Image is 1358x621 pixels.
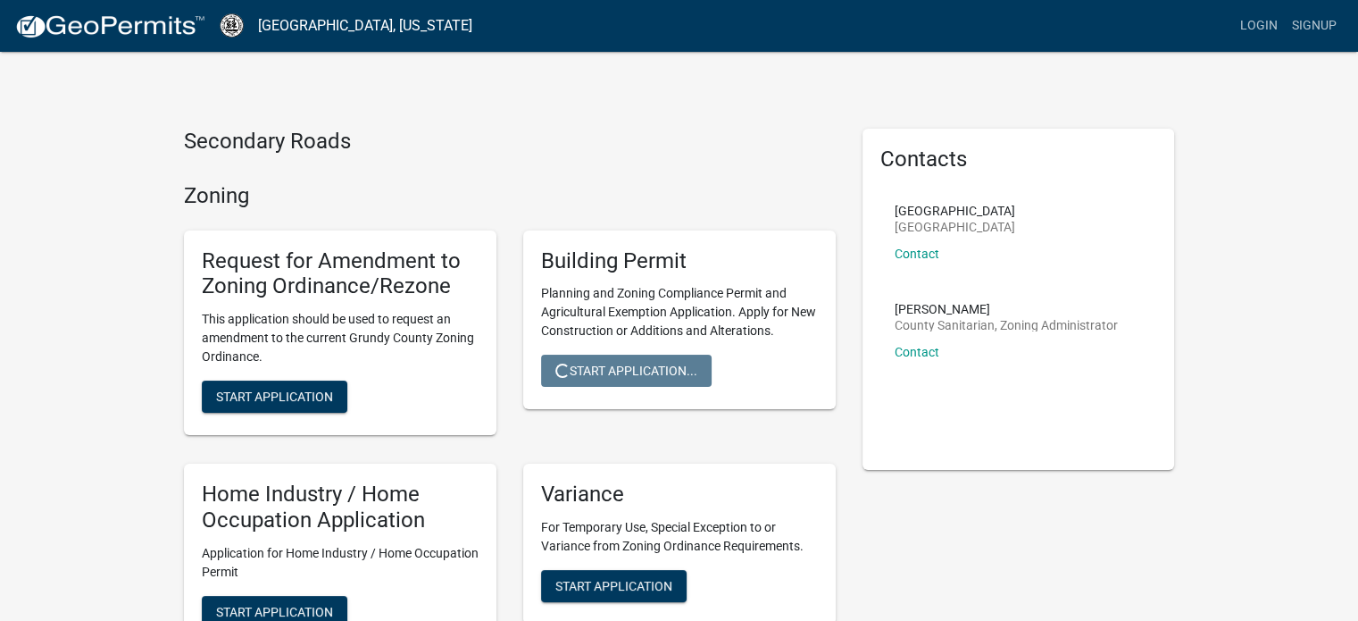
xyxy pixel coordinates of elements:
[541,284,818,340] p: Planning and Zoning Compliance Permit and Agricultural Exemption Application. Apply for New Const...
[895,205,1015,217] p: [GEOGRAPHIC_DATA]
[555,364,697,378] span: Start Application...
[895,247,939,261] a: Contact
[1285,9,1344,43] a: Signup
[202,544,479,582] p: Application for Home Industry / Home Occupation Permit
[202,381,347,413] button: Start Application
[216,604,333,618] span: Start Application
[1233,9,1285,43] a: Login
[216,390,333,404] span: Start Application
[258,11,472,41] a: [GEOGRAPHIC_DATA], [US_STATE]
[895,303,1118,315] p: [PERSON_NAME]
[541,518,818,556] p: For Temporary Use, Special Exception to or Variance from Zoning Ordinance Requirements.
[184,183,836,209] h4: Zoning
[184,129,836,155] h4: Secondary Roads
[202,248,479,300] h5: Request for Amendment to Zoning Ordinance/Rezone
[895,345,939,359] a: Contact
[541,355,712,387] button: Start Application...
[555,578,672,592] span: Start Application
[541,482,818,508] h5: Variance
[541,570,687,602] button: Start Application
[202,482,479,533] h5: Home Industry / Home Occupation Application
[895,319,1118,331] p: County Sanitarian, Zoning Administrator
[895,221,1015,233] p: [GEOGRAPHIC_DATA]
[880,147,1157,172] h5: Contacts
[202,310,479,366] p: This application should be used to request an amendment to the current Grundy County Zoning Ordin...
[541,248,818,274] h5: Building Permit
[220,13,244,38] img: Grundy County, Iowa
